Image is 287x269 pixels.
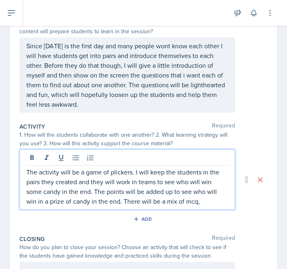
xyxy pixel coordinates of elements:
span: Required [212,123,235,131]
p: Since [DATE] is the first day and many people wont know each other I will have students get into ... [26,41,228,109]
div: How do you plan to close your session? Choose an activity that will check to see if the students ... [19,243,235,260]
label: Activity [19,123,45,131]
div: Add [135,216,152,222]
button: Add [131,213,157,225]
p: The activity will be a game of plickers. I will keep the students in the pairs they created and t... [26,167,228,206]
label: Closing [19,235,45,243]
div: 1. How will the students collaborate with one another? 2. What learning strategy will you use? 3.... [19,131,235,148]
span: Required [212,235,235,243]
